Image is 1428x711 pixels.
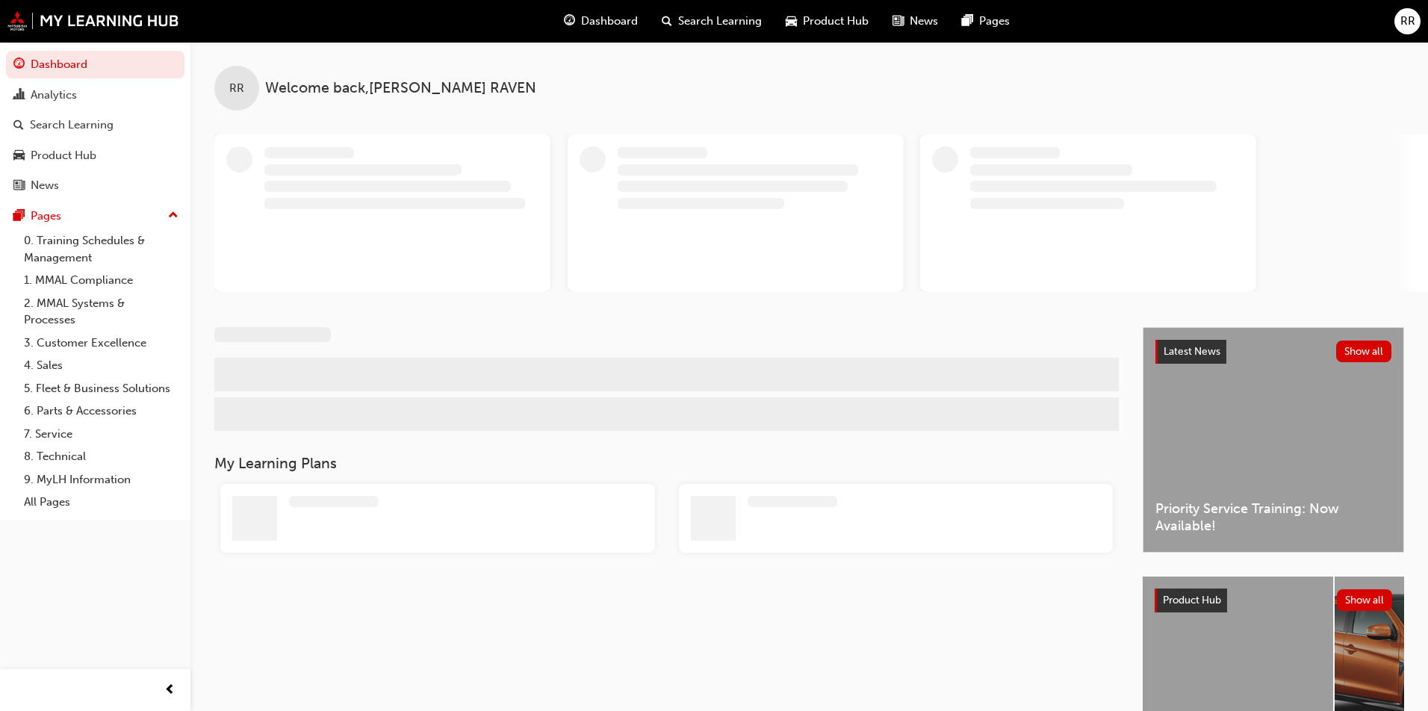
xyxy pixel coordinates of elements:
a: Analytics [6,81,184,109]
div: Pages [31,208,61,225]
span: Search Learning [678,13,762,30]
button: DashboardAnalyticsSearch LearningProduct HubNews [6,48,184,202]
a: 3. Customer Excellence [18,332,184,355]
h3: My Learning Plans [214,455,1119,472]
span: Product Hub [1163,594,1221,606]
span: car-icon [13,149,25,163]
a: 1. MMAL Compliance [18,269,184,292]
a: 7. Service [18,423,184,446]
a: Product HubShow all [1155,589,1392,612]
span: news-icon [892,12,904,31]
span: pages-icon [962,12,973,31]
img: mmal [7,11,179,31]
a: Search Learning [6,111,184,139]
button: Pages [6,202,184,230]
div: Product Hub [31,147,96,164]
a: Latest NewsShow allPriority Service Training: Now Available! [1143,327,1404,553]
span: news-icon [13,179,25,193]
a: All Pages [18,491,184,514]
span: RR [1400,13,1415,30]
span: prev-icon [164,681,176,700]
span: Welcome back , [PERSON_NAME] RAVEN [265,80,536,97]
a: Product Hub [6,142,184,170]
a: pages-iconPages [950,6,1022,37]
span: Product Hub [803,13,869,30]
a: 4. Sales [18,354,184,377]
a: 9. MyLH Information [18,468,184,491]
a: Latest NewsShow all [1155,340,1391,364]
a: car-iconProduct Hub [774,6,881,37]
span: search-icon [662,12,672,31]
span: guage-icon [13,58,25,72]
a: 8. Technical [18,445,184,468]
a: Dashboard [6,51,184,78]
span: Pages [979,13,1010,30]
span: chart-icon [13,89,25,102]
a: guage-iconDashboard [552,6,650,37]
span: Dashboard [581,13,638,30]
a: News [6,172,184,199]
a: search-iconSearch Learning [650,6,774,37]
span: car-icon [786,12,797,31]
a: 2. MMAL Systems & Processes [18,292,184,332]
a: 0. Training Schedules & Management [18,229,184,269]
span: pages-icon [13,210,25,223]
div: News [31,177,59,194]
a: news-iconNews [881,6,950,37]
span: Priority Service Training: Now Available! [1155,500,1391,534]
span: RR [229,80,244,97]
button: RR [1394,8,1421,34]
button: Show all [1336,341,1392,362]
a: 6. Parts & Accessories [18,400,184,423]
span: Latest News [1164,345,1220,358]
div: Search Learning [30,117,114,134]
span: News [910,13,938,30]
span: guage-icon [564,12,575,31]
button: Show all [1337,589,1393,611]
span: search-icon [13,119,24,132]
span: up-icon [168,206,178,226]
div: Analytics [31,87,77,104]
a: 5. Fleet & Business Solutions [18,377,184,400]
